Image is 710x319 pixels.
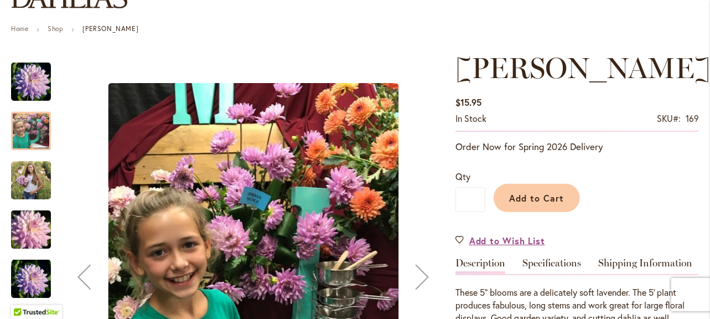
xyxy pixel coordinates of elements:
[11,101,62,150] div: JORDAN NICOLE
[510,192,564,204] span: Add to Cart
[455,258,505,274] a: Description
[494,184,580,212] button: Add to Cart
[455,112,486,124] span: In stock
[11,259,51,299] img: JORDAN NICOLE
[11,61,51,102] img: JORDAN NICOLE
[82,24,138,33] strong: [PERSON_NAME]
[686,112,699,125] div: 169
[11,24,28,33] a: Home
[522,258,581,274] a: Specifications
[455,112,486,125] div: Availability
[11,150,62,199] div: JORDAN NICOLE
[11,249,51,298] div: JORDAN NICOLE
[455,140,699,153] p: Order Now for Spring 2026 Delivery
[11,52,62,101] div: JORDAN NICOLE
[455,234,545,247] a: Add to Wish List
[11,199,62,249] div: JORDAN NICOLE
[455,96,481,108] span: $15.95
[455,171,470,182] span: Qty
[11,155,51,205] img: JORDAN NICOLE
[657,112,681,124] strong: SKU
[469,234,545,247] span: Add to Wish List
[598,258,692,274] a: Shipping Information
[48,24,63,33] a: Shop
[8,280,39,311] iframe: Launch Accessibility Center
